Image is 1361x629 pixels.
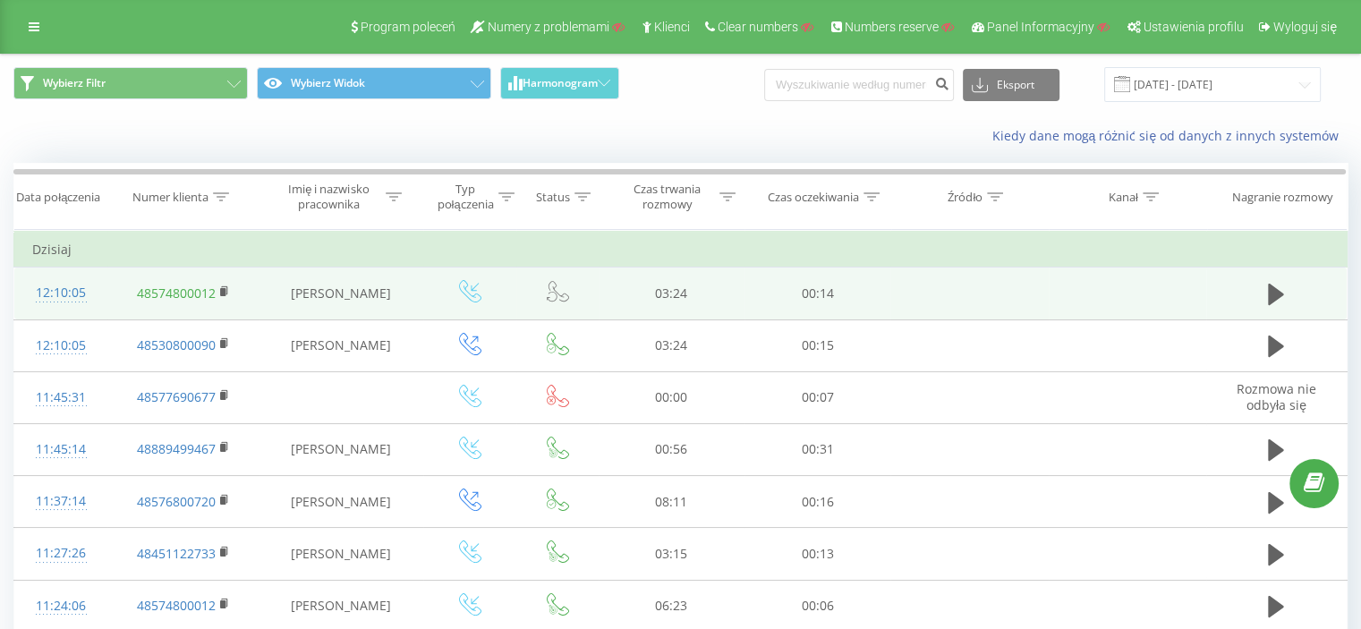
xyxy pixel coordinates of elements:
div: Numer klienta [132,190,208,205]
span: Ustawienia profilu [1144,20,1244,34]
td: 08:11 [599,476,744,528]
div: 12:10:05 [32,328,89,363]
span: Numery z problemami [488,20,609,34]
div: 11:45:31 [32,380,89,415]
div: Imię i nazwisko pracownika [276,182,381,212]
a: 48577690677 [137,388,216,405]
td: [PERSON_NAME] [259,476,423,528]
td: 00:07 [744,371,890,423]
span: Harmonogram [523,77,598,89]
td: 03:24 [599,319,744,371]
td: [PERSON_NAME] [259,528,423,580]
a: 48530800090 [137,336,216,353]
span: Wyloguj się [1273,20,1337,34]
td: 00:14 [744,268,890,319]
td: 00:56 [599,423,744,475]
div: 11:27:26 [32,536,89,571]
div: Nagranie rozmowy [1232,190,1333,205]
td: 00:16 [744,476,890,528]
button: Harmonogram [500,67,619,99]
span: Program poleceń [361,20,455,34]
td: 00:15 [744,319,890,371]
div: Status [536,190,570,205]
div: Czas trwania rozmowy [619,182,715,212]
div: 11:37:14 [32,484,89,519]
a: 48574800012 [137,285,216,302]
div: Typ połączenia [437,182,493,212]
span: Klienci [654,20,690,34]
div: 12:10:05 [32,276,89,310]
div: Kanał [1109,190,1138,205]
button: Wybierz Widok [257,67,491,99]
div: Czas oczekiwania [768,190,859,205]
td: 00:31 [744,423,890,475]
td: [PERSON_NAME] [259,268,423,319]
td: Dzisiaj [14,232,1348,268]
div: Data połączenia [16,190,100,205]
td: 00:00 [599,371,744,423]
a: 48451122733 [137,545,216,562]
a: 48576800720 [137,493,216,510]
div: 11:24:06 [32,589,89,624]
span: Panel Informacyjny [987,20,1094,34]
td: [PERSON_NAME] [259,319,423,371]
div: Źródło [948,190,982,205]
td: 03:15 [599,528,744,580]
span: Wybierz Filtr [43,76,106,90]
span: Numbers reserve [845,20,939,34]
td: 03:24 [599,268,744,319]
a: Kiedy dane mogą różnić się od danych z innych systemów [991,127,1348,144]
div: 11:45:14 [32,432,89,467]
a: 48574800012 [137,597,216,614]
span: Rozmowa nie odbyła się [1237,380,1316,413]
button: Eksport [963,69,1059,101]
button: Wybierz Filtr [13,67,248,99]
a: 48889499467 [137,440,216,457]
td: [PERSON_NAME] [259,423,423,475]
span: Clear numbers [718,20,798,34]
td: 00:13 [744,528,890,580]
input: Wyszukiwanie według numeru [764,69,954,101]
